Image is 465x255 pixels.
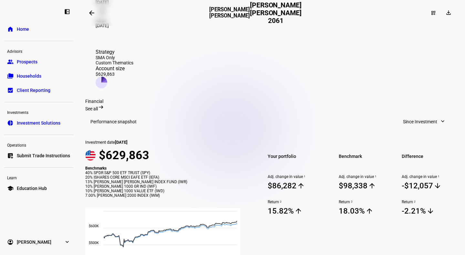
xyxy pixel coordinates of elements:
[445,9,452,16] mat-icon: download
[85,106,98,111] span: See all
[7,239,14,245] eth-mat-symbol: account_circle
[4,173,74,182] div: Learn
[7,26,14,32] eth-mat-symbol: home
[403,115,437,128] span: Since Investment
[303,174,305,179] sup: 1
[209,6,250,24] h3: [PERSON_NAME] [PERSON_NAME]
[7,59,14,65] eth-mat-symbol: group
[88,9,96,17] mat-icon: arrow_backwards
[7,73,14,79] eth-mat-symbol: folder_copy
[85,166,250,171] div: Benchmarks
[268,200,323,204] span: Return
[85,175,250,180] div: 20% ISHARES CORE MSCI EAFE ETF (IEFA)
[17,239,51,245] span: [PERSON_NAME]
[4,55,74,68] a: groupProspects
[64,239,70,245] eth-mat-symbol: expand_more
[17,59,37,65] span: Prospects
[17,185,47,192] span: Education Hub
[115,140,128,145] span: [DATE]
[279,200,282,204] sup: 2
[7,120,14,126] eth-mat-symbol: pie_chart
[339,206,394,216] span: 18.03%
[7,87,14,94] eth-mat-symbol: bid_landscape
[431,10,436,16] mat-icon: dashboard_customize
[17,152,70,159] span: Submit Trade Instructions
[85,180,250,184] div: 13% [PERSON_NAME] [PERSON_NAME] INDEX FUND (IWR)
[297,182,305,190] mat-icon: arrow_upward
[339,174,394,179] span: Adj. change in value
[17,87,50,94] span: Client Reporting
[366,207,373,215] mat-icon: arrow_upward
[427,207,434,215] mat-icon: arrow_downward
[96,55,133,60] div: SMA Only
[350,200,353,204] sup: 2
[268,181,296,190] div: $86,282
[99,149,149,162] span: $629,863
[268,174,323,179] span: Adj. change in value
[339,200,394,204] span: Return
[4,70,74,83] a: folder_copyHouseholds
[368,182,376,190] mat-icon: arrow_upward
[17,120,60,126] span: Investment Solutions
[85,189,250,193] div: 10% [PERSON_NAME] 1000 VALUE ETF (IWD)
[85,171,250,175] div: 40% SPDR S&P 500 ETF TRUST (SPY)
[85,184,250,189] div: 10% [PERSON_NAME] 1000 GR IND (IWF)
[89,224,99,228] text: $600K
[4,23,74,36] a: homeHome
[434,182,441,190] mat-icon: arrow_downward
[96,65,133,72] div: Account size
[439,118,446,125] mat-icon: expand_more
[7,152,14,159] eth-mat-symbol: list_alt_add
[85,140,250,145] div: Investment date
[268,206,323,216] span: 15.82%
[85,193,250,198] div: 7.00% [PERSON_NAME] 2000 INDEX (IWM)
[294,207,302,215] mat-icon: arrow_upward
[402,152,457,161] span: Difference
[402,200,457,204] span: Return
[413,200,416,204] sup: 2
[4,140,74,149] div: Operations
[89,241,99,245] text: $500K
[402,206,457,216] span: -2.21%
[96,60,133,65] div: Custom Thematics
[96,72,133,77] div: $629,863
[250,1,302,25] h2: [PERSON_NAME] [PERSON_NAME] 2061
[339,181,394,191] span: $98,338
[7,185,14,192] eth-mat-symbol: school
[268,152,323,161] span: Your portfolio
[402,181,457,191] span: -$12,057
[17,26,29,32] span: Home
[4,107,74,116] div: Investments
[397,115,452,128] button: Since Investment
[402,174,457,179] span: Adj. change in value
[437,174,439,179] sup: 1
[85,99,457,104] div: Financial
[4,46,74,55] div: Advisors
[90,119,137,124] h3: Performance snapshot
[339,152,394,161] span: Benchmark
[4,84,74,97] a: bid_landscapeClient Reporting
[98,104,104,110] mat-icon: arrow_right_alt
[4,116,74,129] a: pie_chartInvestment Solutions
[64,8,70,15] eth-mat-symbol: left_panel_close
[17,73,41,79] span: Households
[374,174,377,179] sup: 1
[96,49,133,55] div: Strategy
